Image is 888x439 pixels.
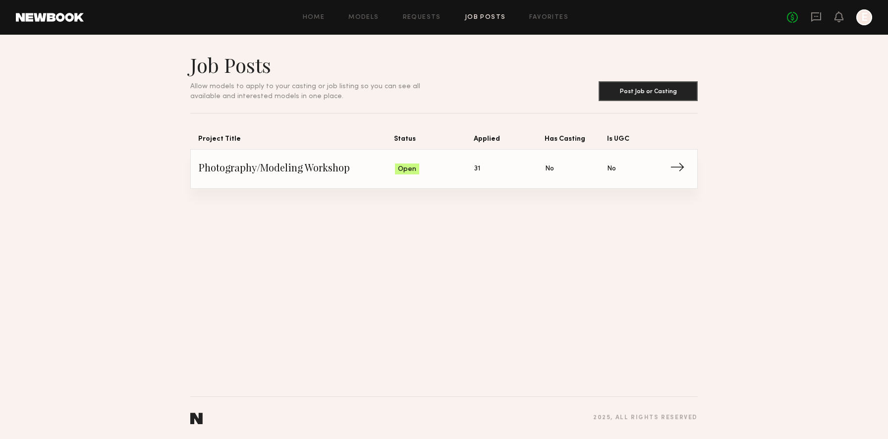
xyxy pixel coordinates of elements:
[545,164,554,174] span: No
[856,9,872,25] a: E
[403,14,441,21] a: Requests
[607,164,616,174] span: No
[398,165,416,174] span: Open
[545,133,607,149] span: Has Casting
[198,133,394,149] span: Project Title
[394,133,474,149] span: Status
[199,150,689,188] a: Photography/Modeling WorkshopOpen31NoNo→
[599,81,698,101] button: Post Job or Casting
[465,14,506,21] a: Job Posts
[593,415,698,421] div: 2025 , all rights reserved
[670,162,690,176] span: →
[474,164,480,174] span: 31
[529,14,568,21] a: Favorites
[348,14,379,21] a: Models
[303,14,325,21] a: Home
[190,53,444,77] h1: Job Posts
[190,83,420,100] span: Allow models to apply to your casting or job listing so you can see all available and interested ...
[199,162,395,176] span: Photography/Modeling Workshop
[607,133,669,149] span: Is UGC
[474,133,545,149] span: Applied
